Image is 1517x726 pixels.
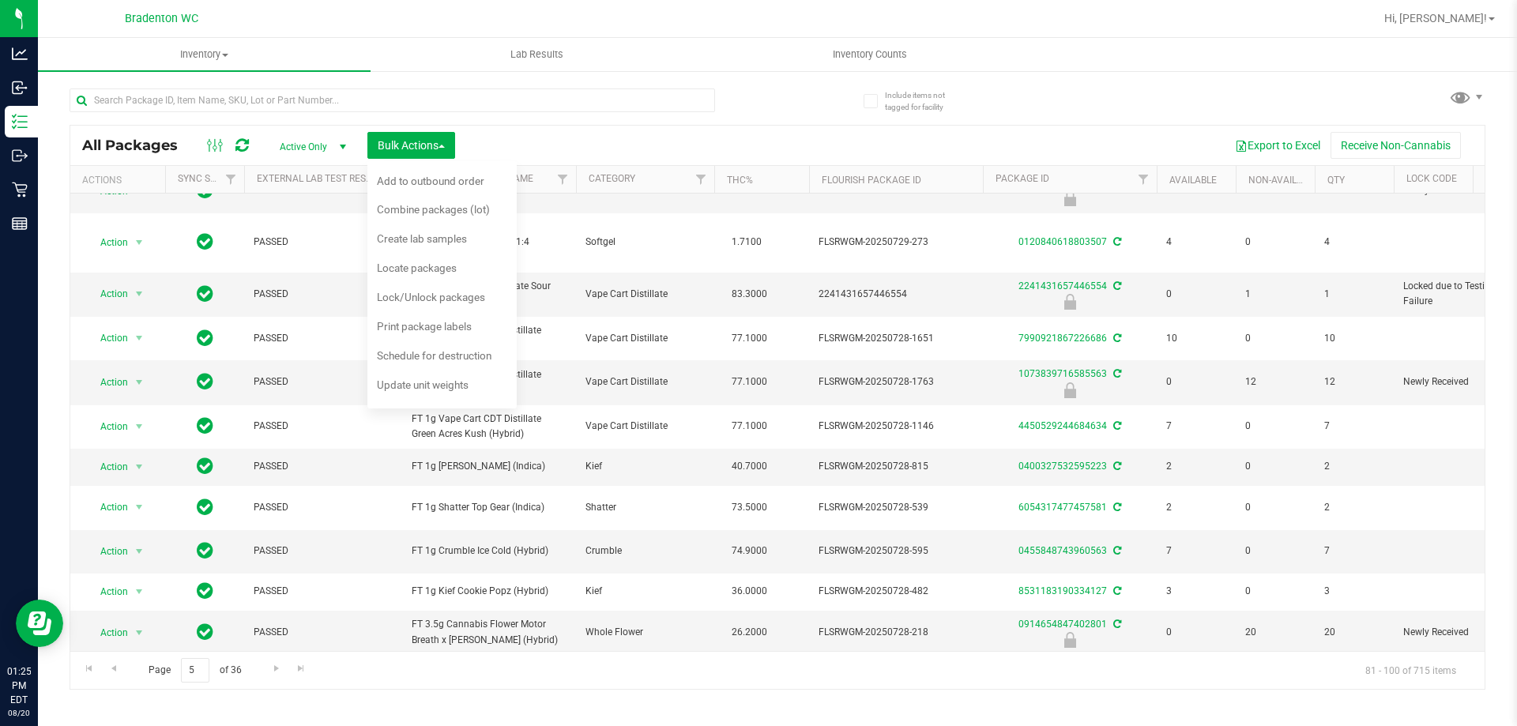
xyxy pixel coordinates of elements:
span: select [130,456,149,478]
span: FT 1g Vape Cart CDT Distillate Green Acres Kush (Hybrid) [412,412,567,442]
span: Lock/Unlock packages [377,291,485,303]
span: In Sync [197,327,213,349]
a: Non-Available [1248,175,1319,186]
span: 81 - 100 of 715 items [1353,658,1469,682]
span: select [130,231,149,254]
span: Action [86,622,129,644]
span: Action [86,416,129,438]
span: PASSED [254,419,393,434]
span: FLSRWGM-20250728-815 [819,459,973,474]
span: FLSRWGM-20250728-482 [819,584,973,599]
span: 4 [1166,235,1226,250]
inline-svg: Inbound [12,80,28,96]
span: 77.1000 [724,371,775,393]
inline-svg: Retail [12,182,28,197]
a: Go to the first page [77,658,100,679]
span: Inventory Counts [811,47,928,62]
span: FLSRWGM-20250728-595 [819,544,973,559]
span: FLSRWGM-20250728-539 [819,500,973,515]
a: Package ID [996,173,1049,184]
span: Action [86,540,129,562]
span: 73.5000 [724,496,775,519]
span: Sync from Compliance System [1111,236,1121,247]
span: Softgel [585,235,705,250]
a: External Lab Test Result [257,173,381,184]
span: In Sync [197,580,213,602]
button: Receive Non-Cannabis [1331,132,1461,159]
a: Flourish Package ID [822,175,921,186]
span: 0 [1245,419,1305,434]
span: PASSED [254,331,393,346]
span: Sync from Compliance System [1111,619,1121,630]
span: 7 [1324,544,1384,559]
a: Qty [1327,175,1345,186]
span: Whole Flower [585,625,705,640]
span: 0 [1166,287,1226,302]
div: Newly Received [981,382,1159,398]
span: 2 [1324,500,1384,515]
span: Vape Cart Distillate [585,287,705,302]
span: 74.9000 [724,540,775,562]
a: Filter [550,166,576,193]
span: In Sync [197,231,213,253]
span: 0 [1166,625,1226,640]
inline-svg: Reports [12,216,28,231]
span: PASSED [254,584,393,599]
span: Sync from Compliance System [1111,420,1121,431]
button: Export to Excel [1225,132,1331,159]
span: 7 [1166,419,1226,434]
button: Bulk Actions [367,132,455,159]
span: Sync from Compliance System [1111,368,1121,379]
a: Go to the next page [265,658,288,679]
div: Newly Received [981,632,1159,648]
a: 0914654847402801 [1018,619,1107,630]
span: Locate packages [377,261,457,274]
span: Combine packages (lot) [377,203,490,216]
span: FLSRWGM-20250728-1146 [819,419,973,434]
span: Sync from Compliance System [1111,502,1121,513]
span: FT 1g [PERSON_NAME] (Indica) [412,459,567,474]
inline-svg: Inventory [12,114,28,130]
span: PASSED [254,287,393,302]
a: THC% [727,175,753,186]
span: FT 1g Kief Cookie Popz (Hybrid) [412,584,567,599]
span: PASSED [254,500,393,515]
span: Action [86,496,129,518]
span: Vape Cart Distillate [585,374,705,389]
span: 20 [1245,625,1305,640]
a: Inventory [38,38,371,71]
span: Kief [585,459,705,474]
span: 77.1000 [724,415,775,438]
span: FLSRWGM-20250728-1763 [819,374,973,389]
span: In Sync [197,540,213,562]
a: Filter [1131,166,1157,193]
span: select [130,540,149,562]
span: 12 [1324,374,1384,389]
span: 0 [1245,544,1305,559]
a: Available [1169,175,1217,186]
span: Bradenton WC [125,12,198,25]
span: Inventory [38,47,371,62]
span: 7 [1324,419,1384,434]
inline-svg: Outbound [12,148,28,164]
span: PASSED [254,235,393,250]
span: Page of 36 [135,658,254,683]
span: Sync from Compliance System [1111,545,1121,556]
span: 10 [1166,331,1226,346]
span: 1 [1324,287,1384,302]
a: Go to the last page [290,658,313,679]
a: Inventory Counts [703,38,1036,71]
span: PASSED [254,544,393,559]
a: 0400327532595223 [1018,461,1107,472]
span: Include items not tagged for facility [885,89,964,113]
span: Action [86,581,129,603]
span: select [130,416,149,438]
span: Newly Received [1403,625,1503,640]
span: 0 [1245,331,1305,346]
p: 01:25 PM EDT [7,664,31,707]
span: 20 [1324,625,1384,640]
a: Sync Status [178,173,239,184]
span: Sync from Compliance System [1111,333,1121,344]
span: FLSRWGM-20250728-1651 [819,331,973,346]
span: FT 1g Shatter Top Gear (Indica) [412,500,567,515]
